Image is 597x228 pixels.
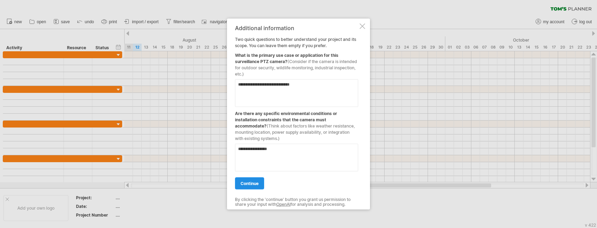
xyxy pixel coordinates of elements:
a: continue [235,177,264,190]
span: (Consider if the camera is intended for outdoor security, wildlife monitoring, industrial inspect... [235,59,357,77]
div: Are there any specific environmental conditions or installation constraints that the camera must ... [235,107,358,142]
span: continue [241,181,259,186]
div: Additional information [235,25,358,31]
a: OpenAI [276,202,291,207]
div: Two quick questions to better understand your project and its scope. You can leave them empty if ... [235,25,358,203]
div: By clicking the 'continue' button you grant us permission to share your input with for analysis a... [235,197,358,207]
span: (Think about factors like weather resistance, mounting location, power supply availability, or in... [235,123,355,141]
div: What is the primary use case or application for this surveillance PTZ camera? [235,49,358,77]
